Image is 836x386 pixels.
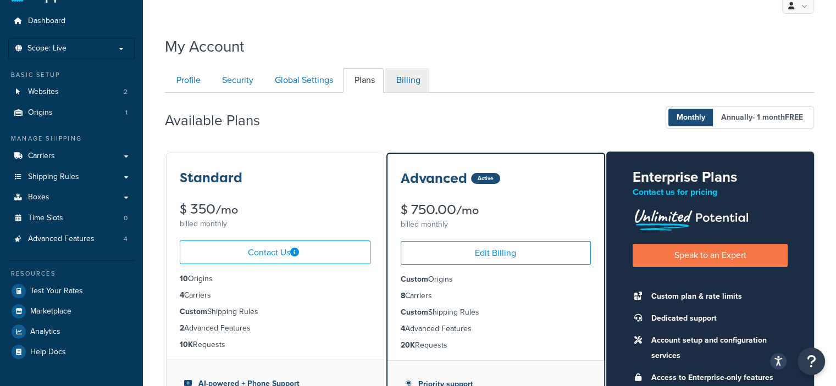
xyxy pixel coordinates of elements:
[385,68,429,93] a: Billing
[668,109,713,126] span: Monthly
[401,290,591,302] li: Carriers
[8,229,135,249] a: Advanced Features 4
[646,333,788,363] li: Account setup and configuration services
[28,214,63,223] span: Time Slots
[180,289,184,301] strong: 4
[211,68,262,93] a: Security
[798,348,825,375] button: Open Resource Center
[30,327,60,337] span: Analytics
[30,287,83,296] span: Test Your Rates
[401,339,591,351] li: Requests
[8,82,135,102] li: Websites
[8,187,135,208] a: Boxes
[633,244,788,266] a: Speak to an Expert
[401,323,591,335] li: Advanced Features
[8,70,135,80] div: Basic Setup
[401,306,591,318] li: Shipping Rules
[471,173,500,184] div: Active
[343,68,384,93] a: Plans
[180,322,184,334] strong: 2
[8,134,135,143] div: Manage Shipping
[180,306,370,318] li: Shipping Rules
[401,339,415,351] strong: 20K
[633,184,788,200] p: Contact us for pricing
[401,217,591,232] div: billed monthly
[30,348,66,357] span: Help Docs
[401,241,591,265] a: Edit Billing
[8,146,135,166] a: Carriers
[180,339,193,350] strong: 10K
[180,339,370,351] li: Requests
[752,111,803,123] span: - 1 month
[165,113,276,128] h2: Available Plans
[28,172,79,182] span: Shipping Rules
[401,290,405,301] strong: 8
[8,342,135,362] a: Help Docs
[180,273,370,285] li: Origins
[8,82,135,102] a: Websites 2
[124,214,128,223] span: 0
[8,229,135,249] li: Advanced Features
[633,169,788,185] h2: Enterprise Plans
[713,109,811,126] span: Annually
[28,87,59,97] span: Websites
[180,322,370,334] li: Advanced Features
[401,323,405,334] strong: 4
[8,322,135,342] a: Analytics
[8,301,135,321] a: Marketplace
[401,171,467,186] h3: Advanced
[8,103,135,123] li: Origins
[8,208,135,228] li: Time Slots
[8,11,135,31] a: Dashboard
[646,289,788,304] li: Custom plan & rate limits
[30,307,71,316] span: Marketplace
[180,203,370,216] div: $ 350
[215,202,238,217] small: /mo
[125,108,128,118] span: 1
[28,16,65,26] span: Dashboard
[785,111,803,123] b: FREE
[666,106,814,129] button: Monthly Annually- 1 monthFREE
[180,240,370,264] a: Contact Us
[27,44,67,53] span: Scope: Live
[28,152,55,161] span: Carriers
[8,103,135,123] a: Origins 1
[401,203,591,217] div: $ 750.00
[180,273,188,284] strong: 10
[124,87,128,97] span: 2
[401,273,428,285] strong: Custom
[646,370,788,385] li: Access to Enterprise-only features
[401,273,591,286] li: Origins
[180,306,207,317] strong: Custom
[124,234,128,244] span: 4
[8,281,135,301] a: Test Your Rates
[180,216,370,232] div: billed monthly
[8,269,135,278] div: Resources
[28,234,95,244] span: Advanced Features
[28,193,49,202] span: Boxes
[180,289,370,301] li: Carriers
[28,108,53,118] span: Origins
[165,68,209,93] a: Profile
[456,203,479,218] small: /mo
[633,205,749,231] img: Unlimited Potential
[165,36,244,57] h1: My Account
[646,311,788,326] li: Dedicated support
[8,208,135,228] a: Time Slots 0
[401,306,428,318] strong: Custom
[8,167,135,187] a: Shipping Rules
[263,68,342,93] a: Global Settings
[180,171,242,185] h3: Standard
